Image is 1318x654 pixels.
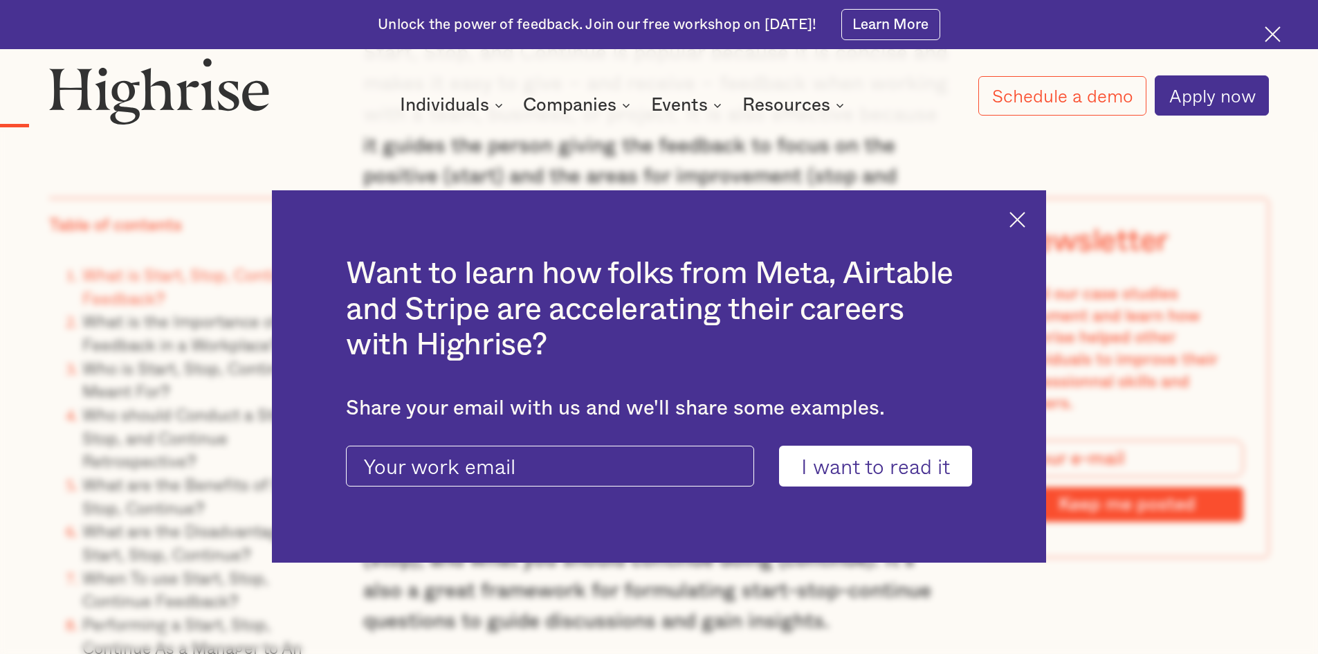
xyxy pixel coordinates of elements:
[523,97,634,113] div: Companies
[779,446,972,487] input: I want to read it
[1265,26,1281,42] img: Cross icon
[651,97,708,113] div: Events
[346,256,972,363] h2: Want to learn how folks from Meta, Airtable and Stripe are accelerating their careers with Highrise?
[49,57,269,124] img: Highrise logo
[1009,212,1025,228] img: Cross icon
[841,9,940,40] a: Learn More
[400,97,489,113] div: Individuals
[1155,75,1269,116] a: Apply now
[651,97,726,113] div: Events
[378,15,816,35] div: Unlock the power of feedback. Join our free workshop on [DATE]!
[400,97,507,113] div: Individuals
[523,97,616,113] div: Companies
[346,397,972,421] div: Share your email with us and we'll share some examples.
[346,446,972,487] form: current-ascender-blog-article-modal-form
[742,97,848,113] div: Resources
[346,446,754,487] input: Your work email
[742,97,830,113] div: Resources
[978,76,1147,116] a: Schedule a demo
